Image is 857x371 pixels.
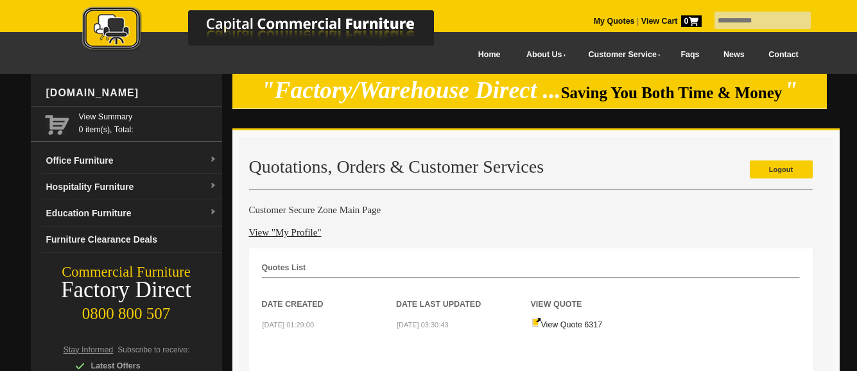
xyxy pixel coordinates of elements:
th: Date Created [262,279,397,311]
a: Furniture Clearance Deals [41,227,222,253]
a: Faqs [669,40,712,69]
em: " [784,77,798,103]
span: 0 item(s), Total: [79,110,217,134]
a: News [711,40,756,69]
h2: Quotations, Orders & Customer Services [249,157,813,177]
img: dropdown [209,182,217,190]
strong: View Cart [641,17,702,26]
a: View Quote 6317 [532,320,603,329]
a: View Cart0 [639,17,701,26]
a: My Quotes [594,17,635,26]
a: Contact [756,40,810,69]
span: 0 [681,15,702,27]
a: Education Furnituredropdown [41,200,222,227]
strong: Quotes List [262,263,306,272]
a: Capital Commercial Furniture Logo [47,6,496,57]
a: Customer Service [574,40,668,69]
small: [DATE] 01:29:00 [263,321,315,329]
div: 0800 800 507 [31,298,222,323]
em: "Factory/Warehouse Direct ... [261,77,561,103]
a: Logout [750,160,813,178]
img: Quote-icon [532,317,541,327]
img: dropdown [209,209,217,216]
a: View "My Profile" [249,227,322,237]
a: Office Furnituredropdown [41,148,222,174]
span: Subscribe to receive: [117,345,189,354]
th: Date Last Updated [396,279,531,311]
img: dropdown [209,156,217,164]
h4: Customer Secure Zone Main Page [249,203,813,216]
span: Stay Informed [64,345,114,354]
span: Saving You Both Time & Money [561,84,783,101]
small: [DATE] 03:30:43 [397,321,449,329]
div: [DOMAIN_NAME] [41,74,222,112]
div: Commercial Furniture [31,263,222,281]
a: Hospitality Furnituredropdown [41,174,222,200]
div: Factory Direct [31,281,222,299]
a: About Us [512,40,574,69]
a: View Summary [79,110,217,123]
th: View Quote [531,279,666,311]
img: Capital Commercial Furniture Logo [47,6,496,53]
